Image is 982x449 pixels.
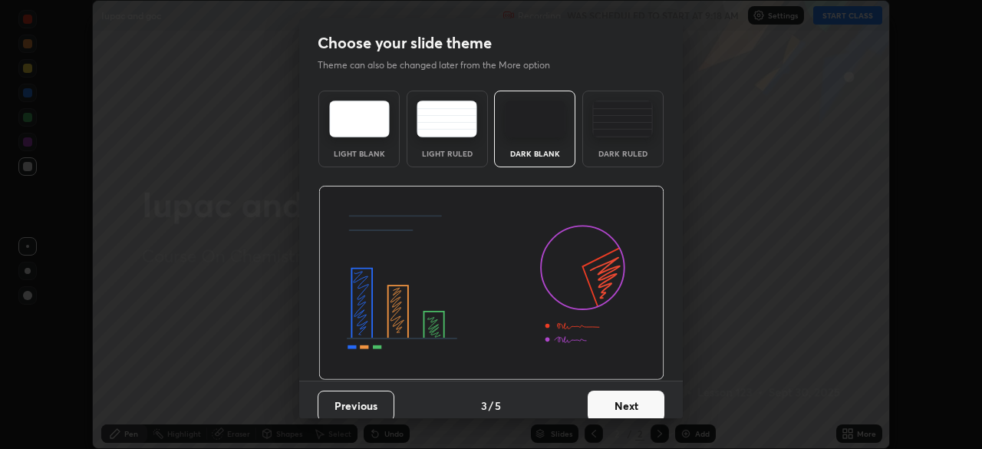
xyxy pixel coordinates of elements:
img: darkThemeBanner.d06ce4a2.svg [318,186,664,381]
div: Light Ruled [417,150,478,157]
h4: 3 [481,398,487,414]
h2: Choose your slide theme [318,33,492,53]
div: Dark Blank [504,150,565,157]
button: Previous [318,391,394,421]
img: lightRuledTheme.5fabf969.svg [417,101,477,137]
p: Theme can also be changed later from the More option [318,58,566,72]
div: Dark Ruled [592,150,654,157]
div: Light Blank [328,150,390,157]
h4: / [489,398,493,414]
img: darkRuledTheme.de295e13.svg [592,101,653,137]
h4: 5 [495,398,501,414]
button: Next [588,391,664,421]
img: darkTheme.f0cc69e5.svg [505,101,565,137]
img: lightTheme.e5ed3b09.svg [329,101,390,137]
